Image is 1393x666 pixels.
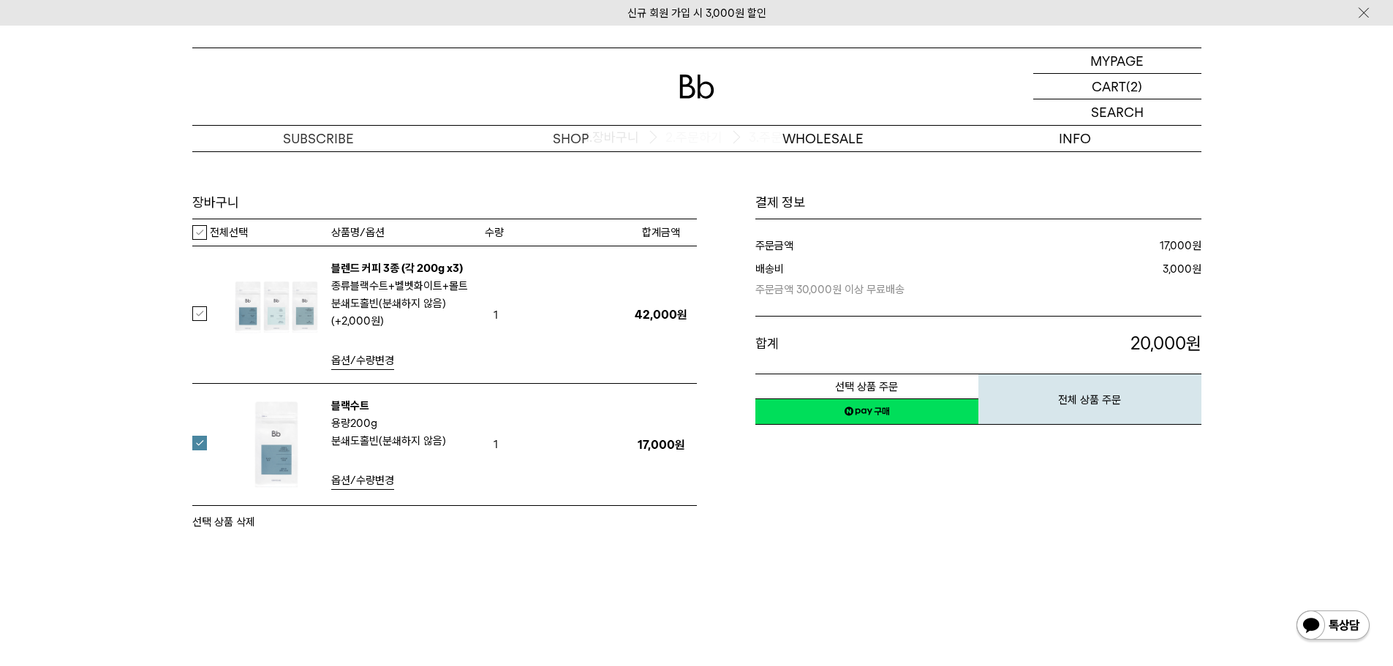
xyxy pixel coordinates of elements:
th: 상품명/옵션 [331,219,485,246]
p: 주문금액 30,000원 이상 무료배송 [755,278,1034,298]
span: 20,000 [1130,333,1186,354]
button: 선택 상품 주문 [755,374,978,399]
span: 옵션/수량변경 [331,354,394,367]
a: SHOP [445,126,697,151]
a: 옵션/수량변경 [331,472,394,490]
b: 200g [350,417,377,430]
span: 옵션/수량변경 [331,474,394,487]
a: CART (2) [1033,74,1201,99]
span: 1 [485,304,507,326]
a: SUBSCRIBE [192,126,445,151]
p: MYPAGE [1090,48,1144,73]
a: 새창 [755,398,978,425]
dt: 주문금액 [755,237,977,254]
p: 용량 [331,415,477,432]
p: 원 [954,331,1201,356]
strong: (+2,000원) [331,314,384,328]
a: MYPAGE [1033,48,1201,74]
th: 수량 [485,219,626,246]
p: 분쇄도 [331,432,477,450]
span: 1 [485,434,507,455]
p: 분쇄도 [331,295,477,330]
b: 홀빈(분쇄하지 않음) [360,434,446,447]
img: 블랙수트 [229,397,324,492]
h1: 결제 정보 [755,194,1201,211]
button: 선택 상품 삭제 [192,513,255,531]
p: WHOLESALE [697,126,949,151]
img: 카카오톡 채널 1:1 채팅 버튼 [1295,609,1371,644]
p: 종류 [331,277,477,295]
p: SEARCH [1091,99,1144,125]
dd: 원 [1033,260,1201,298]
dd: 원 [976,237,1201,254]
dt: 배송비 [755,260,1034,298]
p: (2) [1126,74,1142,99]
a: 블렌드 커피 3종 (각 200g x3) [331,262,463,275]
b: 홀빈(분쇄하지 않음) [360,297,446,310]
strong: 17,000 [1160,239,1192,252]
p: CART [1092,74,1126,99]
a: 옵션/수량변경 [331,352,394,370]
a: 블랙수트 [331,399,369,412]
p: 42,000원 [626,308,697,322]
a: 신규 회원 가입 시 3,000원 할인 [627,7,766,20]
button: 전체 상품 주문 [978,374,1201,425]
label: 전체선택 [192,225,248,240]
p: INFO [949,126,1201,151]
img: 로고 [679,75,714,99]
h3: 장바구니 [192,194,697,211]
b: 블랙수트+벨벳화이트+몰트 [350,279,468,292]
p: 17,000원 [626,438,697,452]
th: 합계금액 [626,219,697,246]
strong: 3,000 [1163,262,1192,276]
img: 블렌드 커피 3종 (각 200g x3) [229,260,324,355]
dt: 합계 [755,331,955,356]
